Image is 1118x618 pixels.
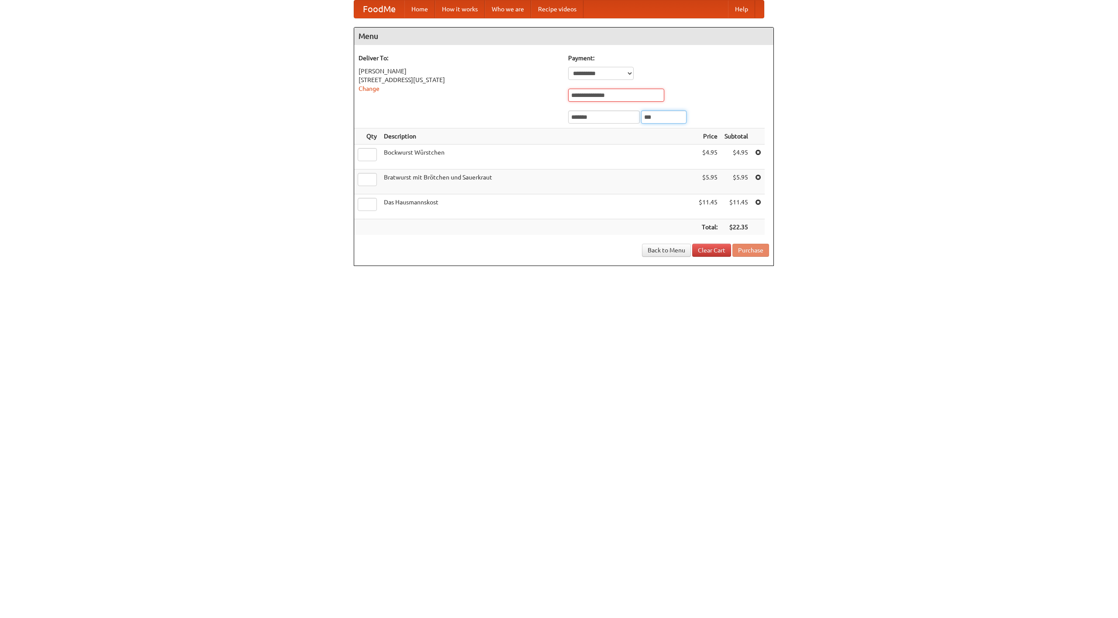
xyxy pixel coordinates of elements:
[380,169,695,194] td: Bratwurst mit Brötchen und Sauerkraut
[721,219,752,235] th: $22.35
[359,54,559,62] h5: Deliver To:
[435,0,485,18] a: How it works
[721,194,752,219] td: $11.45
[642,244,691,257] a: Back to Menu
[354,128,380,145] th: Qty
[728,0,755,18] a: Help
[404,0,435,18] a: Home
[359,85,380,92] a: Change
[359,76,559,84] div: [STREET_ADDRESS][US_STATE]
[380,145,695,169] td: Bockwurst Würstchen
[721,145,752,169] td: $4.95
[354,0,404,18] a: FoodMe
[380,128,695,145] th: Description
[354,28,773,45] h4: Menu
[695,219,721,235] th: Total:
[695,128,721,145] th: Price
[721,128,752,145] th: Subtotal
[692,244,731,257] a: Clear Cart
[359,67,559,76] div: [PERSON_NAME]
[485,0,531,18] a: Who we are
[531,0,583,18] a: Recipe videos
[721,169,752,194] td: $5.95
[732,244,769,257] button: Purchase
[695,194,721,219] td: $11.45
[380,194,695,219] td: Das Hausmannskost
[695,145,721,169] td: $4.95
[695,169,721,194] td: $5.95
[568,54,769,62] h5: Payment:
